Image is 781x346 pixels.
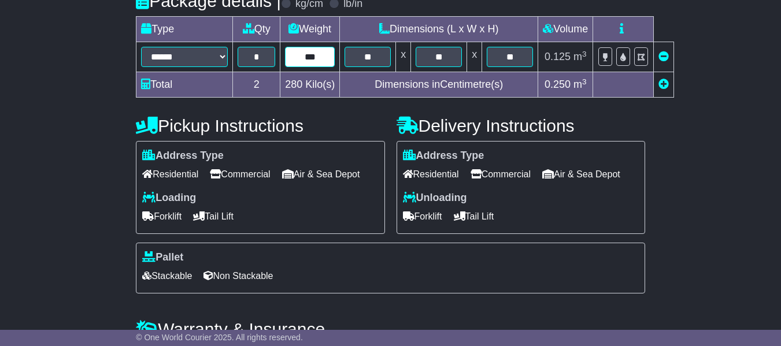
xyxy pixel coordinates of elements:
span: Residential [403,165,459,183]
label: Pallet [142,251,183,264]
h4: Delivery Instructions [397,116,645,135]
td: Dimensions (L x W x H) [340,17,538,42]
td: Qty [233,17,280,42]
span: Stackable [142,267,192,285]
span: Air & Sea Depot [282,165,360,183]
label: Address Type [142,150,224,162]
span: Air & Sea Depot [542,165,620,183]
span: m [573,51,587,62]
span: 280 [285,79,302,90]
span: Forklift [403,207,442,225]
span: 0.250 [545,79,571,90]
td: Volume [538,17,593,42]
label: Loading [142,192,196,204]
td: Weight [280,17,340,42]
a: Remove this item [658,51,669,62]
td: Type [136,17,233,42]
td: x [396,42,411,72]
span: Commercial [210,165,270,183]
td: Kilo(s) [280,72,340,98]
td: 2 [233,72,280,98]
span: Commercial [471,165,531,183]
span: Tail Lift [454,207,494,225]
a: Add new item [658,79,669,90]
label: Address Type [403,150,484,162]
span: 0.125 [545,51,571,62]
sup: 3 [582,50,587,58]
td: x [467,42,482,72]
span: m [573,79,587,90]
td: Total [136,72,233,98]
span: © One World Courier 2025. All rights reserved. [136,333,303,342]
label: Unloading [403,192,467,204]
td: Dimensions in Centimetre(s) [340,72,538,98]
span: Forklift [142,207,182,225]
sup: 3 [582,77,587,86]
h4: Warranty & Insurance [136,319,645,338]
h4: Pickup Instructions [136,116,384,135]
span: Tail Lift [193,207,234,225]
span: Non Stackable [203,267,273,285]
span: Residential [142,165,198,183]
